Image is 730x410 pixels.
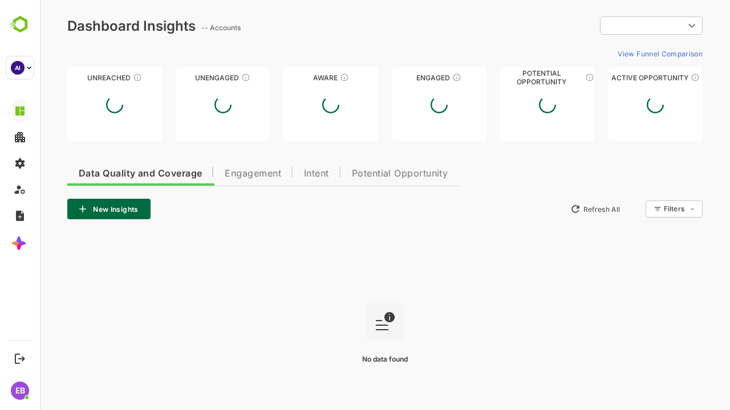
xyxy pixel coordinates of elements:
span: No data found [322,355,368,363]
div: These accounts have open opportunities which might be at any of the Sales Stages [651,73,660,82]
div: Filters [624,204,644,213]
div: Dashboard Insights [27,18,156,34]
img: BambooboxLogoMark.f1c84d78b4c51b1a7b5f700c9845e183.svg [6,14,35,35]
div: Potential Opportunity [460,73,555,82]
div: Unengaged [136,73,230,82]
span: Potential Opportunity [312,169,408,178]
div: Unreached [27,73,122,82]
div: Engaged [352,73,447,82]
div: These accounts have just entered the buying cycle and need further nurturing [300,73,309,82]
button: New Insights [27,199,111,219]
span: Data Quality and Coverage [39,169,162,178]
div: ​ [560,15,663,36]
div: These accounts are warm, further nurturing would qualify them to MQAs [412,73,421,82]
ag: -- Accounts [161,23,204,32]
div: Filters [623,199,663,219]
button: Logout [12,351,27,366]
div: Active Opportunity [568,73,663,82]
span: Intent [264,169,289,178]
div: These accounts have not shown enough engagement and need nurturing [201,73,210,82]
div: Aware [244,73,338,82]
div: EB [11,382,29,400]
span: Engagement [185,169,241,178]
button: View Funnel Comparison [573,44,663,63]
div: AI [11,61,25,75]
div: These accounts have not been engaged with for a defined time period [93,73,102,82]
button: Refresh All [525,200,585,218]
div: These accounts are MQAs and can be passed on to Inside Sales [545,73,554,82]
